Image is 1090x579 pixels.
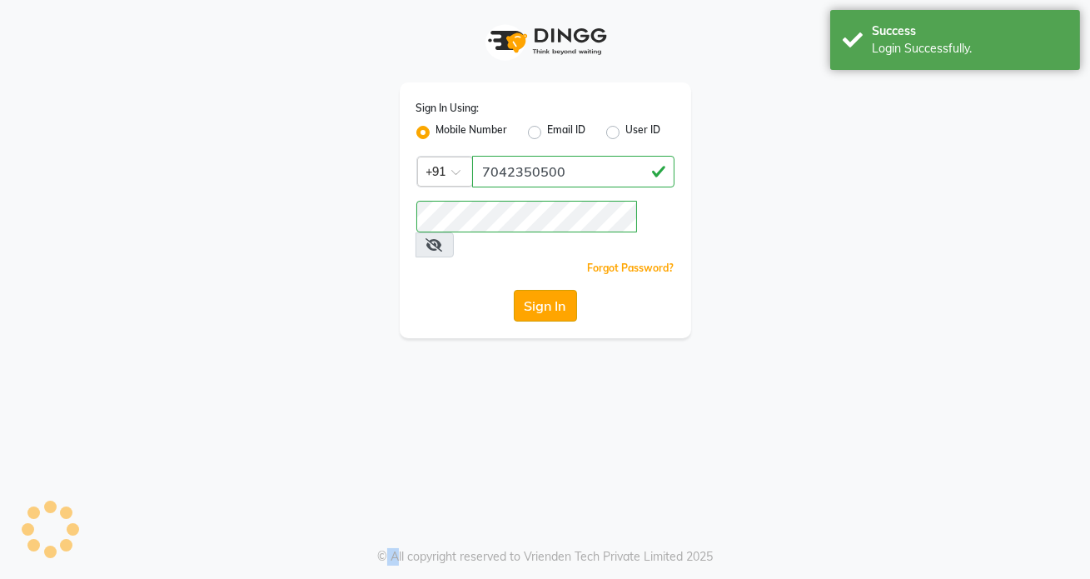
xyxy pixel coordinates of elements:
input: Username [416,201,637,232]
img: logo1.svg [479,17,612,66]
a: Forgot Password? [588,262,674,274]
input: Username [472,156,674,187]
label: User ID [626,122,661,142]
label: Sign In Using: [416,101,480,116]
div: Success [872,22,1068,40]
label: Mobile Number [436,122,508,142]
button: Sign In [514,290,577,322]
label: Email ID [548,122,586,142]
div: Login Successfully. [872,40,1068,57]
